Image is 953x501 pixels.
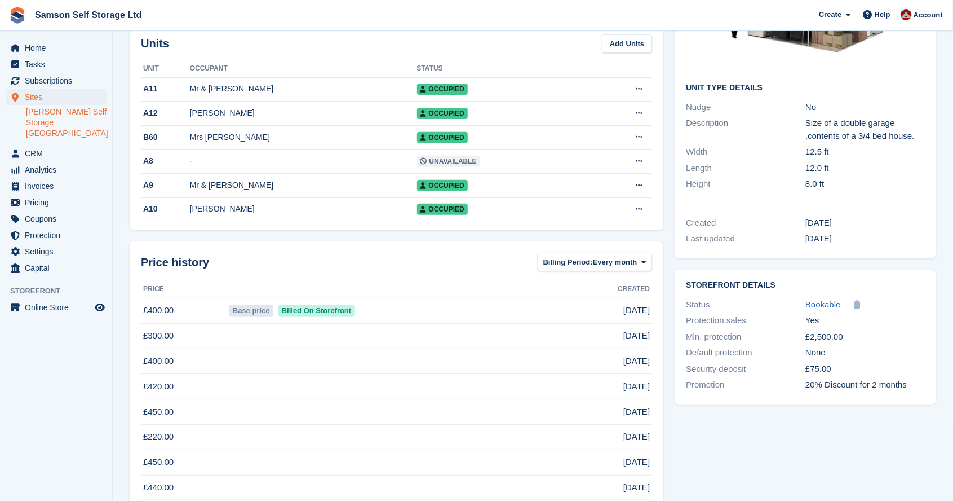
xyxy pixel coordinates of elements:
img: Ian [901,9,912,20]
div: 12.5 ft [805,146,925,159]
h2: Unit Type details [686,83,925,93]
a: menu [6,300,107,315]
span: Account [914,10,943,21]
span: Create [819,9,841,20]
span: [DATE] [623,430,650,443]
td: - [190,150,417,174]
div: A9 [141,179,190,191]
span: [DATE] [623,355,650,368]
div: Description [686,117,805,142]
span: Analytics [25,162,92,178]
span: Base price [229,305,273,317]
span: [DATE] [623,380,650,393]
span: Sites [25,89,92,105]
span: [DATE] [623,406,650,419]
div: Min. protection [686,331,805,344]
a: menu [6,195,107,210]
div: [PERSON_NAME] [190,203,417,215]
span: Occupied [417,180,468,191]
div: Size of a double garage ,contents of a 3/4 bed house. [805,117,925,142]
a: menu [6,146,107,161]
a: menu [6,73,107,89]
div: Mrs [PERSON_NAME] [190,131,417,143]
span: Capital [25,260,92,276]
div: £75.00 [805,363,925,376]
th: Unit [141,60,190,78]
div: [PERSON_NAME] [190,107,417,119]
span: Bookable [805,300,841,309]
a: menu [6,89,107,105]
h2: Storefront Details [686,281,925,290]
span: [DATE] [623,456,650,469]
div: 12.0 ft [805,162,925,175]
span: Home [25,40,92,56]
td: £440.00 [141,475,227,500]
td: £220.00 [141,424,227,450]
a: Samson Self Storage Ltd [30,6,146,24]
div: Status [686,298,805,311]
div: Security deposit [686,363,805,376]
div: Default protection [686,346,805,359]
div: Last updated [686,232,805,245]
span: Every month [593,257,637,268]
div: None [805,346,925,359]
span: Tasks [25,56,92,72]
div: No [805,101,925,114]
td: £450.00 [141,399,227,425]
span: Invoices [25,178,92,194]
a: menu [6,211,107,227]
th: Price [141,280,227,298]
span: Pricing [25,195,92,210]
h2: Units [141,35,169,52]
span: Billed On Storefront [278,305,355,317]
button: Billing Period: Every month [537,253,653,271]
th: Occupant [190,60,417,78]
td: £420.00 [141,374,227,399]
div: [DATE] [805,232,925,245]
a: Add Units [602,34,652,53]
td: £400.00 [141,298,227,323]
td: £450.00 [141,450,227,475]
span: Price history [141,254,209,271]
td: £300.00 [141,323,227,349]
a: menu [6,260,107,276]
div: Promotion [686,379,805,392]
span: Coupons [25,211,92,227]
span: Subscriptions [25,73,92,89]
div: Protection sales [686,314,805,327]
div: Width [686,146,805,159]
a: [PERSON_NAME] Self Storage [GEOGRAPHIC_DATA] [26,107,107,139]
div: Created [686,217,805,230]
div: Height [686,178,805,191]
a: menu [6,162,107,178]
a: menu [6,227,107,243]
span: [DATE] [623,481,650,494]
img: stora-icon-8386f47178a22dfd0bd8f6a31ec36ba5ce8667c1dd55bd0f319d3a0aa187defe.svg [9,7,26,24]
a: Bookable [805,298,841,311]
span: [DATE] [623,304,650,317]
div: Yes [805,314,925,327]
div: Length [686,162,805,175]
span: Settings [25,244,92,260]
div: A8 [141,155,190,167]
a: menu [6,56,107,72]
span: Occupied [417,204,468,215]
a: menu [6,244,107,260]
span: CRM [25,146,92,161]
span: Unavailable [417,156,480,167]
div: 20% Discount for 2 months [805,379,925,392]
span: Protection [25,227,92,243]
a: Preview store [93,301,107,314]
span: Online Store [25,300,92,315]
span: [DATE] [623,329,650,342]
td: £400.00 [141,349,227,374]
span: Help [875,9,890,20]
span: Occupied [417,132,468,143]
div: B60 [141,131,190,143]
div: 8.0 ft [805,178,925,191]
div: Nudge [686,101,805,114]
span: Occupied [417,83,468,95]
div: Mr & [PERSON_NAME] [190,179,417,191]
div: Mr & [PERSON_NAME] [190,83,417,95]
div: £2,500.00 [805,331,925,344]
